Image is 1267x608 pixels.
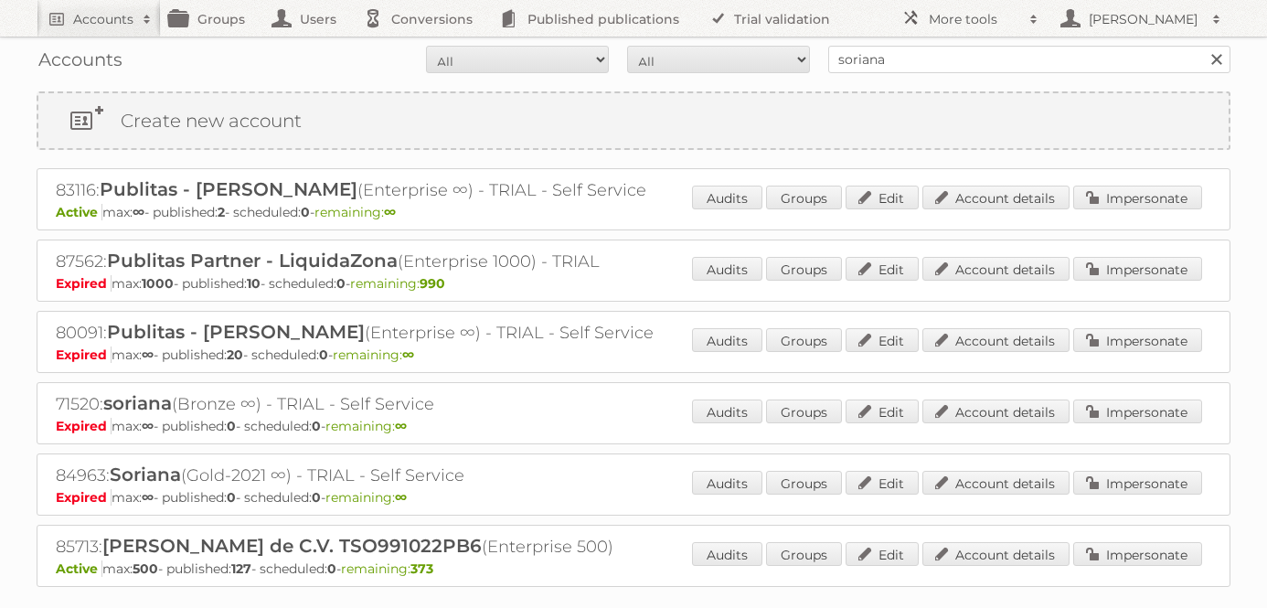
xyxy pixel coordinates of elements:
h2: More tools [929,10,1020,28]
a: Account details [922,328,1070,352]
strong: ∞ [384,204,396,220]
p: max: - published: - scheduled: - [56,347,1211,363]
a: Groups [766,328,842,352]
span: Expired [56,418,112,434]
a: Groups [766,542,842,566]
a: Edit [846,471,919,495]
strong: ∞ [402,347,414,363]
a: Groups [766,257,842,281]
a: Impersonate [1073,328,1202,352]
strong: 500 [133,560,158,577]
span: remaining: [325,418,407,434]
h2: [PERSON_NAME] [1084,10,1203,28]
span: remaining: [325,489,407,506]
a: Groups [766,400,842,423]
a: Edit [846,328,919,352]
a: Audits [692,542,762,566]
a: Groups [766,471,842,495]
a: Edit [846,400,919,423]
strong: 0 [227,489,236,506]
h2: 71520: (Bronze ∞) - TRIAL - Self Service [56,392,696,416]
p: max: - published: - scheduled: - [56,418,1211,434]
a: Audits [692,400,762,423]
span: Publitas - [PERSON_NAME] [107,321,365,343]
a: Edit [846,542,919,566]
span: remaining: [350,275,445,292]
strong: ∞ [142,418,154,434]
p: max: - published: - scheduled: - [56,560,1211,577]
a: Account details [922,471,1070,495]
a: Account details [922,542,1070,566]
a: Groups [766,186,842,209]
span: Expired [56,489,112,506]
strong: ∞ [142,489,154,506]
a: Edit [846,186,919,209]
a: Edit [846,257,919,281]
span: remaining: [314,204,396,220]
strong: ∞ [133,204,144,220]
span: remaining: [341,560,433,577]
strong: 0 [327,560,336,577]
span: Expired [56,347,112,363]
strong: ∞ [142,347,154,363]
span: soriana [103,392,172,414]
h2: Accounts [73,10,133,28]
strong: 127 [231,560,251,577]
strong: 990 [420,275,445,292]
a: Audits [692,471,762,495]
span: Active [56,204,102,220]
strong: 373 [410,560,433,577]
a: Account details [922,186,1070,209]
a: Impersonate [1073,400,1202,423]
a: Audits [692,186,762,209]
strong: 0 [301,204,310,220]
strong: 10 [247,275,261,292]
span: Publitas - [PERSON_NAME] [100,178,357,200]
strong: ∞ [395,489,407,506]
a: Account details [922,400,1070,423]
a: Impersonate [1073,186,1202,209]
h2: 87562: (Enterprise 1000) - TRIAL [56,250,696,273]
a: Account details [922,257,1070,281]
strong: 0 [319,347,328,363]
strong: 0 [312,418,321,434]
strong: 20 [227,347,243,363]
strong: 1000 [142,275,174,292]
h2: 85713: (Enterprise 500) [56,535,696,559]
a: Impersonate [1073,542,1202,566]
a: Audits [692,328,762,352]
a: Impersonate [1073,471,1202,495]
strong: 0 [227,418,236,434]
span: Active [56,560,102,577]
span: Publitas Partner - LiquidaZona [107,250,398,272]
span: remaining: [333,347,414,363]
strong: 0 [312,489,321,506]
h2: 84963: (Gold-2021 ∞) - TRIAL - Self Service [56,464,696,487]
h2: 83116: (Enterprise ∞) - TRIAL - Self Service [56,178,696,202]
a: Impersonate [1073,257,1202,281]
span: Expired [56,275,112,292]
a: Audits [692,257,762,281]
span: Soriana [110,464,181,485]
p: max: - published: - scheduled: - [56,204,1211,220]
p: max: - published: - scheduled: - [56,489,1211,506]
span: [PERSON_NAME] de C.V. TSO991022PB6 [102,535,482,557]
strong: 0 [336,275,346,292]
h2: 80091: (Enterprise ∞) - TRIAL - Self Service [56,321,696,345]
strong: 2 [218,204,225,220]
a: Create new account [38,93,1229,148]
p: max: - published: - scheduled: - [56,275,1211,292]
strong: ∞ [395,418,407,434]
